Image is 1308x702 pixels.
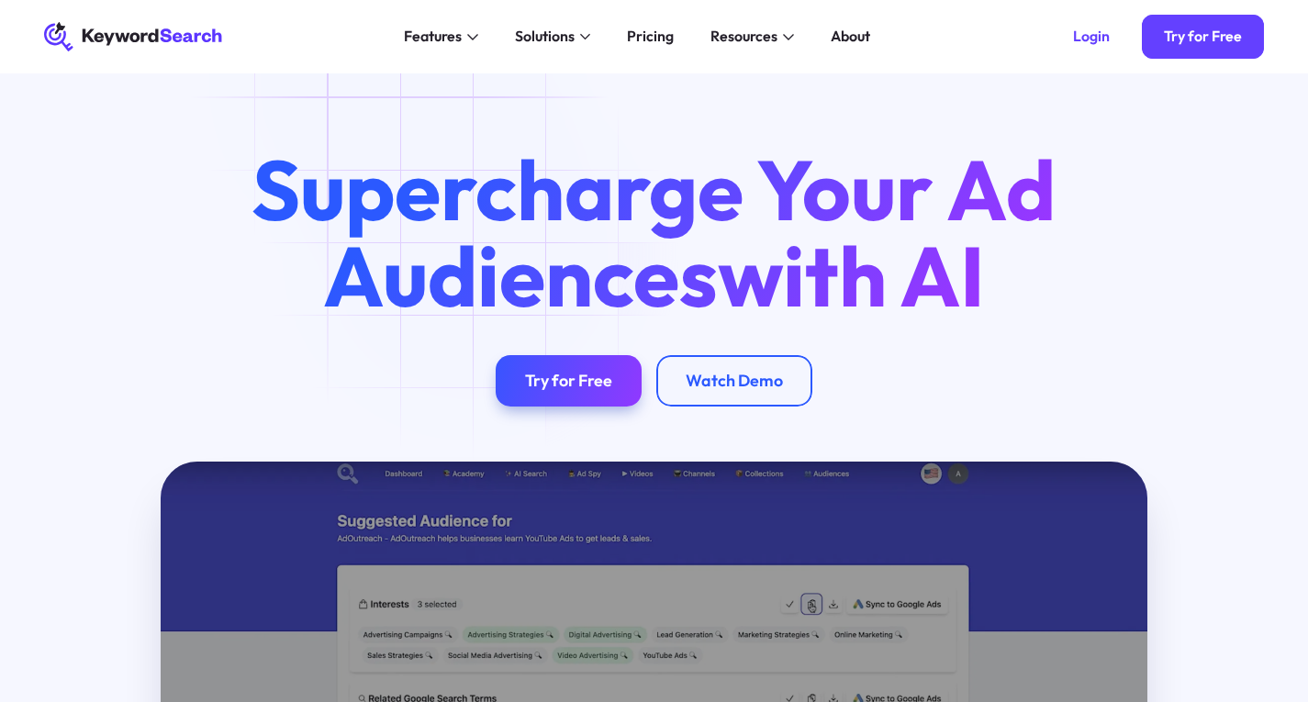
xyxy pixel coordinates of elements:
div: Pricing [627,26,674,48]
a: Pricing [616,22,685,51]
div: Try for Free [525,371,612,391]
div: Resources [710,26,777,48]
div: About [831,26,870,48]
div: Solutions [515,26,575,48]
a: Try for Free [496,355,642,407]
span: with AI [718,222,985,329]
div: Try for Free [1164,28,1242,46]
a: Login [1051,15,1132,59]
a: Try for Free [1142,15,1264,59]
div: Login [1073,28,1110,46]
div: Watch Demo [686,371,783,391]
h1: Supercharge Your Ad Audiences [216,146,1092,319]
a: About [820,22,881,51]
div: Features [404,26,462,48]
